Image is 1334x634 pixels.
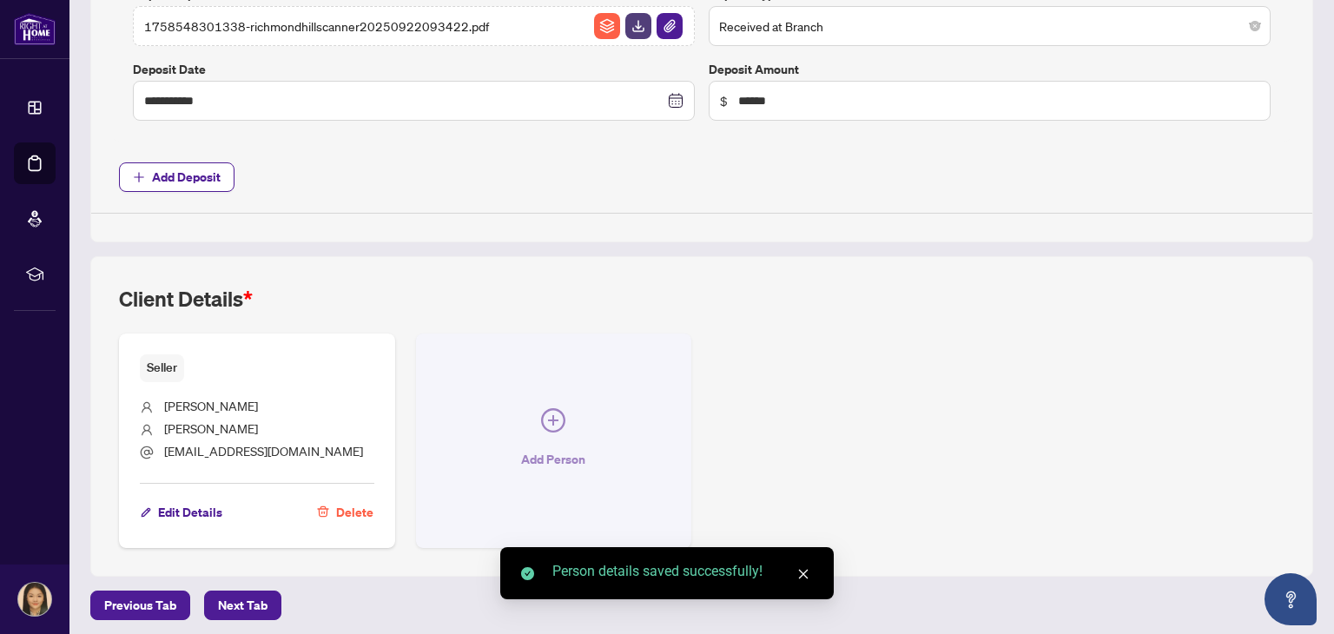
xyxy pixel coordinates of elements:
img: File Download [625,13,651,39]
button: Add Deposit [119,162,234,192]
h2: Client Details [119,285,253,313]
div: Person details saved successfully! [552,561,813,582]
button: Edit Details [140,498,223,527]
span: Received at Branch [719,10,1260,43]
span: Next Tab [218,591,267,619]
span: $ [720,91,728,110]
label: Deposit Amount [709,60,1271,79]
span: Delete [336,499,373,526]
button: Add Person [416,334,692,547]
button: Delete [316,498,374,527]
span: close [797,568,809,580]
img: logo [14,13,56,45]
span: check-circle [521,567,534,580]
span: plus [133,171,145,183]
button: Previous Tab [90,591,190,620]
button: File Archive [593,12,621,40]
span: Edit Details [158,499,222,526]
button: File Download [624,12,652,40]
a: Close [794,565,813,584]
button: File Attachement [656,12,684,40]
span: [EMAIL_ADDRESS][DOMAIN_NAME] [164,443,363,459]
button: Next Tab [204,591,281,620]
span: 1758548301338-richmondhillscanner20250922093422.pdf [144,17,489,36]
span: [PERSON_NAME] [164,420,258,436]
span: Add Person [521,446,585,473]
span: Previous Tab [104,591,176,619]
span: Seller [140,354,184,381]
img: Profile Icon [18,583,51,616]
button: Open asap [1265,573,1317,625]
span: Add Deposit [152,163,221,191]
label: Deposit Date [133,60,695,79]
img: File Archive [594,13,620,39]
span: close-circle [1250,21,1260,31]
span: plus-circle [541,408,565,433]
img: File Attachement [657,13,683,39]
span: 1758548301338-richmondhillscanner20250922093422.pdfFile ArchiveFile DownloadFile Attachement [133,6,695,46]
span: [PERSON_NAME] [164,398,258,413]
